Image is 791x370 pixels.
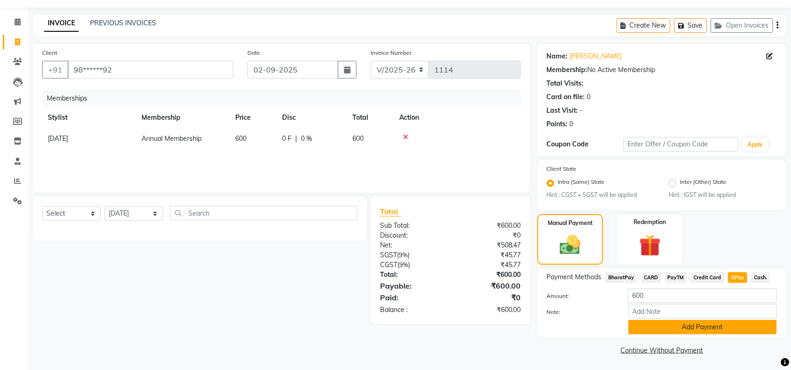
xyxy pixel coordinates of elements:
a: INVOICE [44,15,79,32]
div: Sub Total: [373,221,451,231]
a: PREVIOUS INVOICES [90,19,156,27]
th: Membership [136,107,230,128]
div: ₹45.77 [450,250,528,260]
label: Note: [540,308,621,316]
div: Payable: [373,280,451,291]
label: Client State [547,165,577,173]
input: Search [170,206,358,220]
input: Enter Offer / Coupon Code [624,137,739,152]
div: No Active Membership [547,65,777,75]
div: Total Visits: [547,79,584,88]
div: 0 [570,119,574,129]
div: Last Visit: [547,106,578,116]
span: 9% [399,251,408,259]
span: Annual Membership [142,134,201,143]
th: Action [394,107,521,128]
span: 600 [352,134,364,143]
div: Discount: [373,231,451,240]
label: Date [247,49,260,57]
button: Create New [617,18,671,33]
span: 600 [235,134,246,143]
th: Stylist [42,107,136,128]
small: Hint : CGST + SGST will be applied [547,191,655,199]
span: PayTM [665,272,687,283]
span: Cash. [751,272,770,283]
label: Intra (Same) State [558,178,605,189]
span: Credit Card [691,272,724,283]
div: ₹0 [450,292,528,303]
label: Redemption [634,218,666,226]
a: [PERSON_NAME] [570,51,622,61]
div: Membership: [547,65,588,75]
div: ₹0 [450,231,528,240]
div: Points: [547,119,568,129]
input: Amount [628,289,777,303]
span: 9% [399,261,408,268]
div: ₹45.77 [450,260,528,270]
img: _gift.svg [633,232,668,259]
div: Total: [373,270,451,280]
span: | [295,134,297,144]
div: Name: [547,51,568,61]
button: Save [674,18,707,33]
button: +91 [42,61,68,79]
button: Apply [742,138,769,152]
div: Balance : [373,305,451,315]
a: Continue Without Payment [539,346,784,355]
span: Total [380,207,402,217]
span: GPay [728,272,747,283]
div: - [580,106,583,116]
span: 0 % [301,134,312,144]
div: ₹600.00 [450,305,528,315]
div: ( ) [373,250,451,260]
span: CGST [380,261,397,269]
div: ( ) [373,260,451,270]
div: ₹600.00 [450,280,528,291]
div: ₹600.00 [450,270,528,280]
div: Card on file: [547,92,585,102]
th: Total [347,107,394,128]
span: [DATE] [48,134,68,143]
div: Net: [373,240,451,250]
label: Amount: [540,292,621,300]
label: Invoice Number [371,49,411,57]
div: Memberships [43,90,528,107]
div: Coupon Code [547,139,624,149]
span: SGST [380,251,397,259]
small: Hint : IGST will be applied [669,191,776,199]
th: Price [230,107,276,128]
div: ₹508.47 [450,240,528,250]
span: CARD [641,272,661,283]
span: BharatPay [605,272,637,283]
input: Search by Name/Mobile/Email/Code [67,61,233,79]
button: Open Invoices [711,18,773,33]
label: Inter (Other) State [680,178,726,189]
button: Add Payment [628,320,777,334]
div: Paid: [373,292,451,303]
label: Client [42,49,57,57]
div: ₹600.00 [450,221,528,231]
div: 0 [587,92,591,102]
th: Disc [276,107,347,128]
span: Payment Methods [547,272,602,282]
span: 0 F [282,134,291,144]
img: _cash.svg [553,233,587,257]
input: Add Note [628,304,777,319]
label: Manual Payment [548,219,593,227]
